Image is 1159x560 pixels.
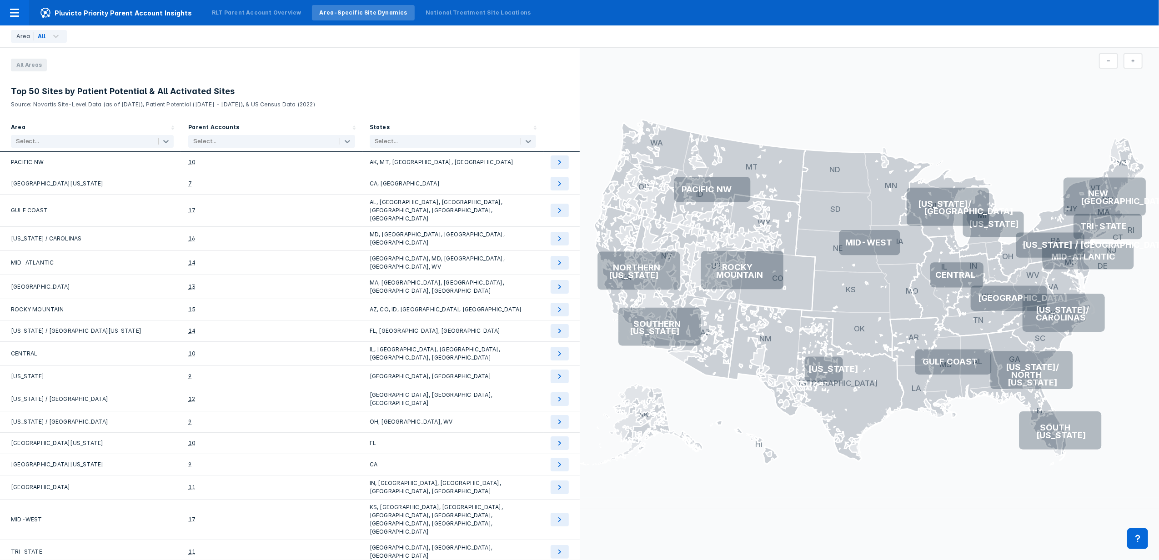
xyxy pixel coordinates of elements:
[11,544,174,560] div: TRI-STATE
[11,255,174,271] div: MID-ATLANTIC
[1036,305,1089,315] text: [US_STATE]/
[370,503,536,536] div: KS, [GEOGRAPHIC_DATA], [GEOGRAPHIC_DATA], [GEOGRAPHIC_DATA], [GEOGRAPHIC_DATA], [GEOGRAPHIC_DATA]...
[682,184,732,194] text: PACIFIC NW
[1089,189,1109,199] text: NEW
[312,5,414,20] a: Area-Specific Site Dynamics
[29,7,203,18] span: Pluvicto Priority Parent Account Insights
[633,319,681,329] text: SOUTHERN
[188,327,196,335] div: 14
[1006,362,1059,372] text: [US_STATE]/
[370,230,536,247] div: MD, [GEOGRAPHIC_DATA], [GEOGRAPHIC_DATA], [GEOGRAPHIC_DATA]
[370,436,536,450] div: FL
[978,293,1068,303] text: [GEOGRAPHIC_DATA]
[1036,312,1086,322] text: CAROLINAS
[370,370,536,383] div: [GEOGRAPHIC_DATA], [GEOGRAPHIC_DATA]
[370,345,536,362] div: IL, [GEOGRAPHIC_DATA], [GEOGRAPHIC_DATA], [GEOGRAPHIC_DATA], [GEOGRAPHIC_DATA]
[1080,221,1127,231] text: TRI-STATE
[612,263,660,273] text: NORTHERN
[924,206,1013,216] text: [GEOGRAPHIC_DATA]
[16,32,34,40] div: Area
[188,283,196,291] div: 13
[11,345,174,362] div: CENTRAL
[188,395,195,403] div: 12
[11,415,174,429] div: [US_STATE] / [GEOGRAPHIC_DATA]
[370,544,536,560] div: [GEOGRAPHIC_DATA], [GEOGRAPHIC_DATA], [GEOGRAPHIC_DATA]
[11,458,174,471] div: [GEOGRAPHIC_DATA][US_STATE]
[1040,422,1070,432] text: SOUTH
[212,9,301,17] div: RLT Parent Account Overview
[188,372,191,380] div: 9
[845,237,892,247] text: MID-WEST
[370,415,536,429] div: OH, [GEOGRAPHIC_DATA], WV
[11,86,569,97] h3: Top 50 Sites by Patient Potential & All Activated Sites
[11,177,174,190] div: [GEOGRAPHIC_DATA][US_STATE]
[11,59,47,71] span: All Areas
[1127,528,1148,549] div: Contact Support
[11,303,174,316] div: ROCKY MOUNTAIN
[370,391,536,407] div: [GEOGRAPHIC_DATA], [GEOGRAPHIC_DATA], [GEOGRAPHIC_DATA]
[188,439,196,447] div: 10
[11,503,174,536] div: MID-WEST
[370,155,536,169] div: AK, MT, [GEOGRAPHIC_DATA], [GEOGRAPHIC_DATA]
[188,515,196,524] div: 17
[362,120,543,152] div: Sort
[1011,370,1042,380] text: NORTH
[370,177,536,190] div: CA, [GEOGRAPHIC_DATA]
[935,270,975,280] text: CENTRAL
[319,9,407,17] div: Area-Specific Site Dynamics
[188,548,196,556] div: 11
[630,326,680,336] text: [US_STATE]
[11,97,569,109] p: Source: Novartis Site-Level Data (as of [DATE]), Patient Potential ([DATE] - [DATE]), & US Census...
[370,198,536,223] div: AL, [GEOGRAPHIC_DATA], [GEOGRAPHIC_DATA], [GEOGRAPHIC_DATA], [GEOGRAPHIC_DATA], [GEOGRAPHIC_DATA]
[923,356,978,366] text: GULF COAST
[1051,251,1115,261] text: MID-ATLANTIC
[188,259,196,267] div: 14
[188,180,192,188] div: 7
[188,305,196,314] div: 15
[11,436,174,450] div: [GEOGRAPHIC_DATA][US_STATE]
[11,230,174,247] div: [US_STATE] / CAROLINAS
[918,199,971,209] text: [US_STATE]/
[1036,430,1086,440] text: [US_STATE]
[370,479,536,495] div: IN, [GEOGRAPHIC_DATA], [GEOGRAPHIC_DATA], [GEOGRAPHIC_DATA], [GEOGRAPHIC_DATA]
[38,32,46,40] div: All
[11,479,174,495] div: [GEOGRAPHIC_DATA]
[370,458,536,471] div: CA
[11,198,174,223] div: GULF COAST
[11,279,174,295] div: [GEOGRAPHIC_DATA]
[188,350,196,358] div: 10
[808,364,858,374] text: [US_STATE]
[188,123,239,133] div: Parent Accounts
[188,460,191,469] div: 9
[1008,377,1058,387] text: [US_STATE]
[969,219,1019,229] text: [US_STATE]
[370,255,536,271] div: [GEOGRAPHIC_DATA], MD, [GEOGRAPHIC_DATA], [GEOGRAPHIC_DATA], WV
[11,123,25,133] div: Area
[188,158,196,166] div: 10
[370,324,536,338] div: FL, [GEOGRAPHIC_DATA], [GEOGRAPHIC_DATA]
[188,206,196,215] div: 17
[609,270,659,280] text: [US_STATE]
[11,324,174,338] div: [US_STATE] / [GEOGRAPHIC_DATA][US_STATE]
[11,370,174,383] div: [US_STATE]
[370,303,536,316] div: AZ, CO, ID, [GEOGRAPHIC_DATA], [GEOGRAPHIC_DATA]
[11,391,174,407] div: [US_STATE] / [GEOGRAPHIC_DATA]
[722,262,753,272] text: ROCKY
[716,270,763,280] text: MOUNTAIN
[11,155,174,169] div: PACIFIC NW
[188,418,191,426] div: 9
[370,279,536,295] div: MA, [GEOGRAPHIC_DATA], [GEOGRAPHIC_DATA], [GEOGRAPHIC_DATA], [GEOGRAPHIC_DATA]
[205,5,308,20] a: RLT Parent Account Overview
[418,5,538,20] a: National Treatment Site Locations
[188,235,195,243] div: 16
[426,9,531,17] div: National Treatment Site Locations
[370,123,390,133] div: States
[188,483,196,491] div: 11
[181,120,362,152] div: Sort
